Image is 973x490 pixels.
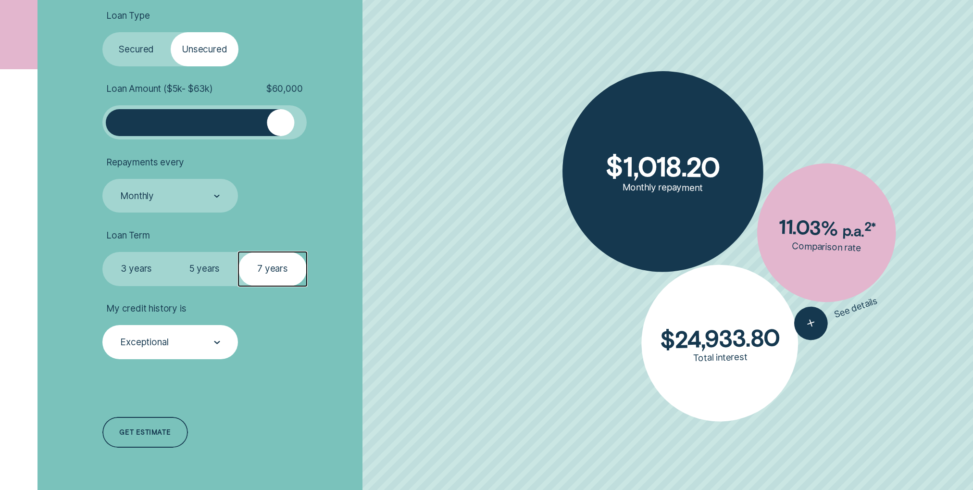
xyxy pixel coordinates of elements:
[120,337,168,349] div: Exceptional
[102,32,171,66] label: Secured
[171,252,239,286] label: 5 years
[106,303,186,314] span: My credit history is
[238,252,307,286] label: 7 years
[102,417,188,448] a: Get estimate
[106,157,184,168] span: Repayments every
[171,32,239,66] label: Unsecured
[789,285,882,345] button: See details
[106,230,150,241] span: Loan Term
[832,295,878,320] span: See details
[106,83,213,95] span: Loan Amount ( $5k - $63k )
[106,10,150,22] span: Loan Type
[266,83,303,95] span: $ 60,000
[102,252,171,286] label: 3 years
[120,190,154,202] div: Monthly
